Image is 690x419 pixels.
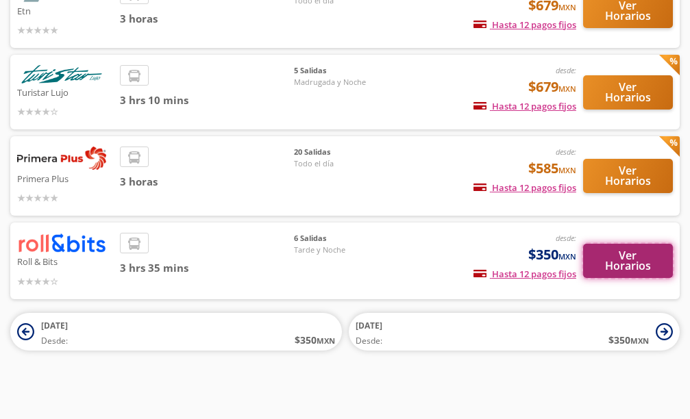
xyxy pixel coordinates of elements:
span: 3 hrs 35 mins [120,260,294,276]
span: $350 [528,244,576,265]
small: MXN [558,165,576,175]
small: MXN [630,335,649,346]
span: Hasta 12 pagos fijos [473,18,576,31]
img: Turistar Lujo [17,65,106,84]
p: Roll & Bits [17,253,113,269]
span: 6 Salidas [294,233,390,244]
span: $ 350 [295,333,335,347]
span: $679 [528,77,576,97]
span: Desde: [356,335,382,347]
span: Hasta 12 pagos fijos [473,268,576,280]
span: Desde: [41,335,68,347]
span: [DATE] [41,320,68,331]
span: 20 Salidas [294,147,390,158]
p: Etn [17,2,113,18]
small: MXN [558,84,576,94]
button: Ver Horarios [583,244,673,278]
span: Todo el día [294,158,390,170]
small: MXN [558,251,576,262]
span: 5 Salidas [294,65,390,77]
span: Hasta 12 pagos fijos [473,181,576,194]
span: Hasta 12 pagos fijos [473,100,576,112]
span: Madrugada y Noche [294,77,390,88]
span: $585 [528,158,576,179]
small: MXN [317,335,335,346]
button: [DATE]Desde:$350MXN [10,313,342,351]
em: desde: [556,65,576,75]
button: Ver Horarios [583,75,673,110]
img: Primera Plus [17,147,106,170]
small: MXN [558,2,576,12]
img: Roll & Bits [17,233,106,253]
span: 3 horas [120,174,294,190]
p: Turistar Lujo [17,84,113,100]
span: Tarde y Noche [294,244,390,256]
button: Ver Horarios [583,159,673,193]
em: desde: [556,233,576,243]
span: [DATE] [356,320,382,331]
em: desde: [556,147,576,157]
span: 3 horas [120,11,294,27]
span: 3 hrs 10 mins [120,92,294,108]
span: $ 350 [608,333,649,347]
button: [DATE]Desde:$350MXN [349,313,680,351]
p: Primera Plus [17,170,113,186]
